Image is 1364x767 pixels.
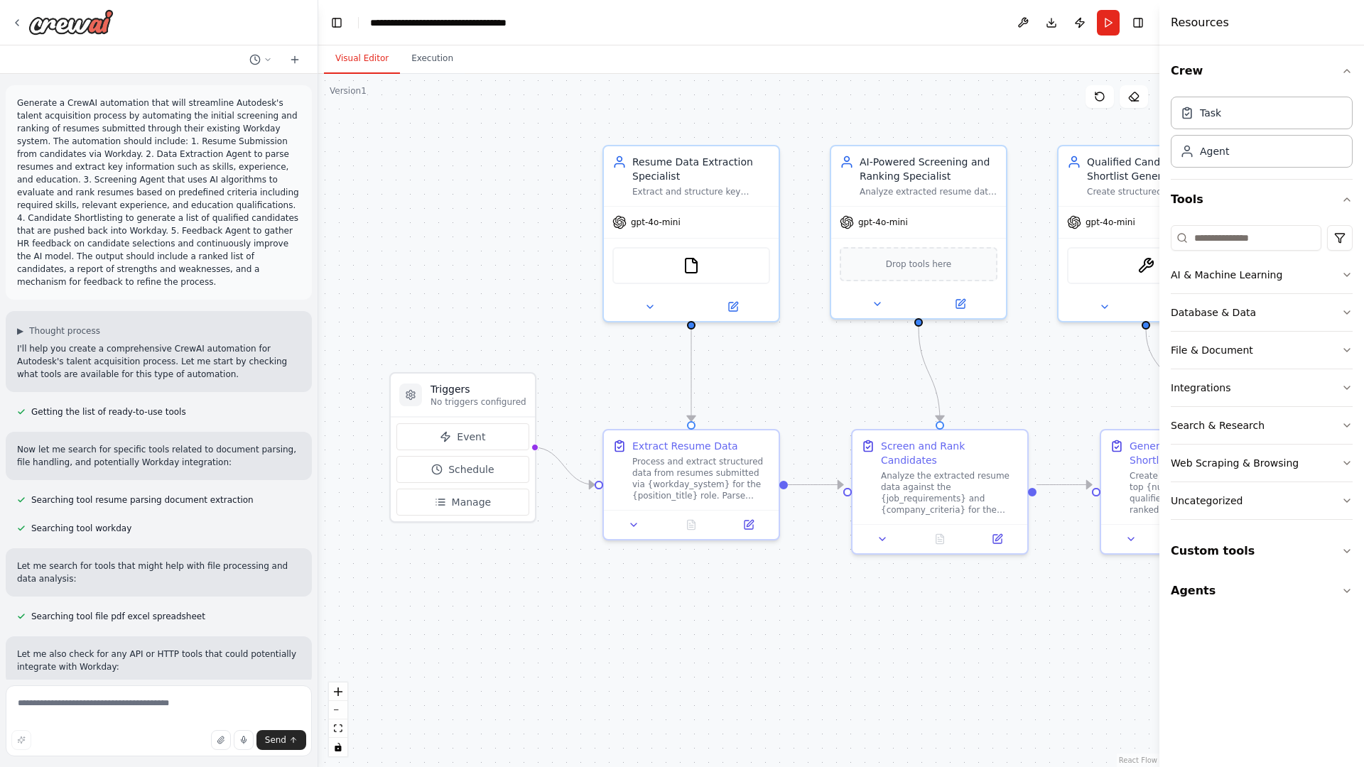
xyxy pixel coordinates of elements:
[1139,330,1196,421] g: Edge from 05d84811-8b74-4e02-8de1-17c5f07513a3 to 5f8712fe-f225-4b56-8618-144e1a560f1b
[830,145,1007,320] div: AI-Powered Screening and Ranking SpecialistAnalyze extracted resume data against {job_requirement...
[389,372,536,523] div: TriggersNo triggers configuredEventScheduleManage
[1171,294,1353,331] button: Database & Data
[860,155,997,183] div: AI-Powered Screening and Ranking Specialist
[1171,531,1353,571] button: Custom tools
[31,494,254,506] span: Searching tool resume parsing document extraction
[11,730,31,750] button: Improve this prompt
[683,257,700,274] img: FileReadTool
[396,489,529,516] button: Manage
[396,423,529,450] button: Event
[684,330,698,421] g: Edge from ab4064c5-a638-484d-8f08-ace841299ff9 to e03bd98b-6f95-437b-8a37-718d71b58bd6
[234,730,254,750] button: Click to speak your automation idea
[17,560,301,585] p: Let me search for tools that might help with file processing and data analysis:
[858,217,908,228] span: gpt-4o-mini
[632,456,770,501] div: Process and extract structured data from resumes submitted via {workday_system} for the {position...
[602,145,780,322] div: Resume Data Extraction SpecialistExtract and structure key information from resumes including ski...
[329,682,347,756] div: React Flow controls
[327,13,347,33] button: Hide left sidebar
[400,44,465,74] button: Execution
[881,470,1019,516] div: Analyze the extracted resume data against the {job_requirements} and {company_criteria} for the {...
[632,155,770,183] div: Resume Data Extraction Specialist
[1130,439,1267,467] div: Generate Qualified Shortlist
[631,217,681,228] span: gpt-4o-mini
[31,523,131,534] span: Searching tool workday
[724,516,773,533] button: Open in side panel
[1171,219,1353,531] div: Tools
[1171,343,1253,357] div: File & Document
[1171,268,1282,282] div: AI & Machine Learning
[211,730,231,750] button: Upload files
[1171,305,1256,320] div: Database & Data
[329,682,347,701] button: zoom in
[1171,494,1243,508] div: Uncategorized
[457,430,485,444] span: Event
[28,9,114,35] img: Logo
[911,327,947,421] g: Edge from 3869d484-3fdd-464d-96cd-58eeed8bda3b to 66ec7442-32d3-4549-b15f-d68acbc12b24
[283,51,306,68] button: Start a new chat
[31,406,186,418] span: Getting the list of ready-to-use tools
[324,44,400,74] button: Visual Editor
[17,342,301,381] p: I'll help you create a comprehensive CrewAI automation for Autodesk's talent acquisition process....
[1171,571,1353,611] button: Agents
[632,186,770,197] div: Extract and structure key information from resumes including skills, experience, education, and c...
[448,462,494,477] span: Schedule
[881,439,1019,467] div: Screen and Rank Candidates
[1200,144,1229,158] div: Agent
[1171,332,1353,369] button: File & Document
[1200,106,1221,120] div: Task
[1087,186,1225,197] div: Create structured shortlists of top-qualified candidates from ranked evaluations and format them ...
[256,730,306,750] button: Send
[920,295,1000,312] button: Open in side panel
[1171,445,1353,482] button: Web Scraping & Browsing
[265,734,286,746] span: Send
[329,701,347,719] button: zoom out
[1036,478,1092,492] g: Edge from 66ec7442-32d3-4549-b15f-d68acbc12b24 to 5f8712fe-f225-4b56-8618-144e1a560f1b
[431,396,526,408] p: No triggers configured
[1171,91,1353,179] div: Crew
[31,611,205,622] span: Searching tool file pdf excel spreadsheet
[910,531,970,548] button: No output available
[431,382,526,396] h3: Triggers
[1087,155,1225,183] div: Qualified Candidate Shortlist Generator
[329,719,347,738] button: fit view
[17,648,301,673] p: Let me also check for any API or HTTP tools that could potentially integrate with Workday:
[1147,298,1228,315] button: Open in side panel
[1171,51,1353,91] button: Crew
[17,325,100,337] button: ▶Thought process
[661,516,722,533] button: No output available
[1171,407,1353,444] button: Search & Research
[370,16,530,30] nav: breadcrumb
[329,738,347,756] button: toggle interactivity
[1130,470,1267,516] div: Create a curated shortlist of the top {number_of_candidates} qualified candidates from the ranked...
[1128,13,1148,33] button: Hide right sidebar
[29,325,100,337] span: Thought process
[1171,381,1230,395] div: Integrations
[244,51,278,68] button: Switch to previous chat
[693,298,773,315] button: Open in side panel
[1171,369,1353,406] button: Integrations
[17,97,301,288] p: Generate a CrewAI automation that will streamline Autodesk's talent acquisition process by automa...
[851,429,1029,555] div: Screen and Rank CandidatesAnalyze the extracted resume data against the {job_requirements} and {c...
[1171,456,1299,470] div: Web Scraping & Browsing
[17,325,23,337] span: ▶
[860,186,997,197] div: Analyze extracted resume data against {job_requirements} and {company_criteria} to evaluate candi...
[602,429,780,540] div: Extract Resume DataProcess and extract structured data from resumes submitted via {workday_system...
[330,85,367,97] div: Version 1
[788,478,843,492] g: Edge from e03bd98b-6f95-437b-8a37-718d71b58bd6 to 66ec7442-32d3-4549-b15f-d68acbc12b24
[886,257,952,271] span: Drop tools here
[1171,14,1229,31] h4: Resources
[1057,145,1235,322] div: Qualified Candidate Shortlist GeneratorCreate structured shortlists of top-qualified candidates f...
[1171,180,1353,219] button: Tools
[632,439,738,453] div: Extract Resume Data
[1119,756,1157,764] a: React Flow attribution
[1171,482,1353,519] button: Uncategorized
[17,443,301,469] p: Now let me search for specific tools related to document parsing, file handling, and potentially ...
[396,456,529,483] button: Schedule
[452,495,492,509] span: Manage
[1171,256,1353,293] button: AI & Machine Learning
[1100,429,1277,555] div: Generate Qualified ShortlistCreate a curated shortlist of the top {number_of_candidates} qualifie...
[534,440,595,492] g: Edge from triggers to e03bd98b-6f95-437b-8a37-718d71b58bd6
[973,531,1022,548] button: Open in side panel
[1171,418,1265,433] div: Search & Research
[1086,217,1135,228] span: gpt-4o-mini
